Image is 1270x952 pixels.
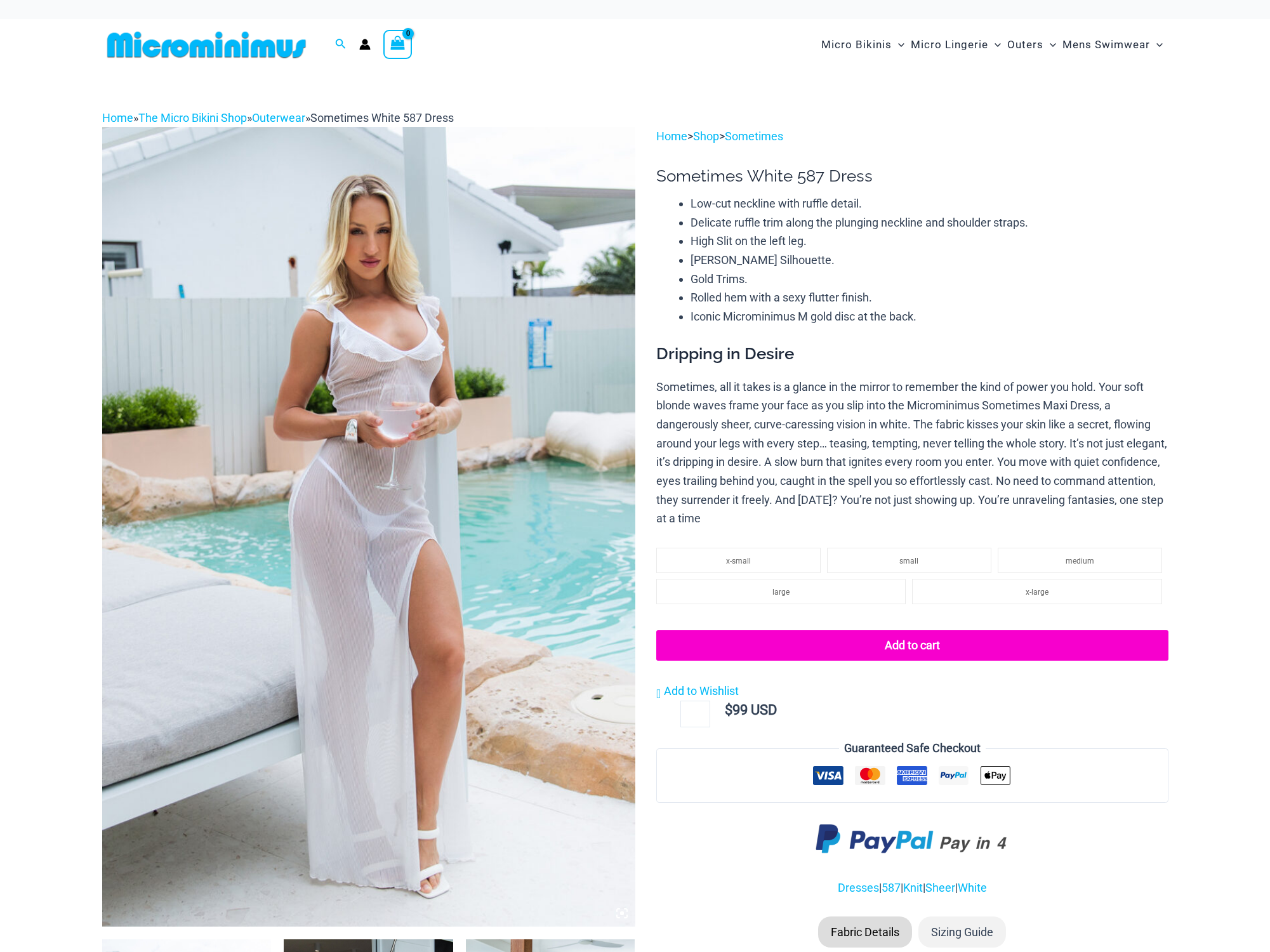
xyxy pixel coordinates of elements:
a: Micro BikinisMenu ToggleMenu Toggle [818,25,908,64]
a: Micro LingerieMenu ToggleMenu Toggle [908,25,1004,64]
h1: Sometimes White 587 Dress [656,166,1168,186]
span: small [899,557,918,565]
a: The Micro Bikini Shop [138,111,247,124]
a: Knit [903,881,923,894]
li: Low-cut neckline with ruffle detail. [691,194,1168,213]
span: Micro Lingerie [911,29,988,61]
a: Sheer [925,881,955,894]
bdi: 99 USD [725,702,777,718]
span: x-small [726,557,751,565]
li: Sizing Guide [918,916,1006,948]
a: Outerwear [252,111,305,124]
li: x-large [912,579,1161,604]
li: Delicate ruffle trim along the plunging neckline and shoulder straps. [691,213,1168,232]
span: $ [725,702,732,718]
li: Iconic Microminimus M gold disc at the back. [691,307,1168,326]
li: medium [998,548,1162,573]
li: Rolled hem with a sexy flutter finish. [691,288,1168,307]
li: High Slit on the left leg. [691,232,1168,251]
a: Home [656,129,687,143]
span: Menu Toggle [1043,29,1056,61]
li: large [656,579,906,604]
p: | | | | [656,878,1168,897]
a: Dresses [838,881,879,894]
img: MM SHOP LOGO FLAT [102,30,311,59]
li: [PERSON_NAME] Silhouette. [691,251,1168,270]
span: Menu Toggle [988,29,1001,61]
a: 587 [882,881,901,894]
a: View Shopping Cart, empty [383,30,413,59]
li: Gold Trims. [691,270,1168,289]
span: » » » [102,111,454,124]
nav: Site Navigation [816,23,1168,66]
input: Product quantity [680,701,710,727]
a: Mens SwimwearMenu ToggleMenu Toggle [1059,25,1166,64]
li: x-small [656,548,821,573]
span: Menu Toggle [892,29,904,61]
span: medium [1066,557,1094,565]
span: Menu Toggle [1150,29,1163,61]
span: Outers [1007,29,1043,61]
a: Home [102,111,133,124]
a: Add to Wishlist [656,682,739,701]
a: White [958,881,987,894]
span: large [772,588,790,597]
a: Search icon link [335,37,347,53]
span: x-large [1026,588,1048,597]
h3: Dripping in Desire [656,343,1168,365]
span: Mens Swimwear [1062,29,1150,61]
img: Sometimes White 587 Dress [102,127,635,927]
span: Sometimes White 587 Dress [310,111,454,124]
a: OutersMenu ToggleMenu Toggle [1004,25,1059,64]
a: Sometimes [725,129,783,143]
li: small [827,548,991,573]
span: Add to Wishlist [664,684,739,697]
li: Fabric Details [818,916,912,948]
a: Account icon link [359,39,371,50]
span: Micro Bikinis [821,29,892,61]
p: > > [656,127,1168,146]
a: Shop [693,129,719,143]
p: Sometimes, all it takes is a glance in the mirror to remember the kind of power you hold. Your so... [656,378,1168,529]
button: Add to cart [656,630,1168,661]
legend: Guaranteed Safe Checkout [839,739,986,758]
